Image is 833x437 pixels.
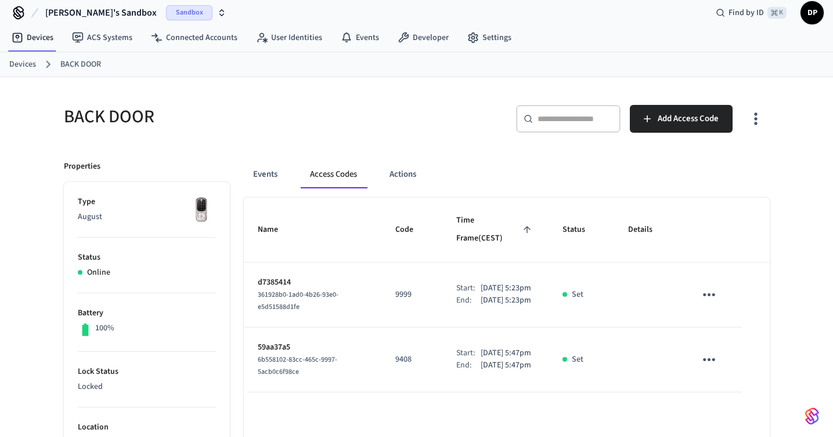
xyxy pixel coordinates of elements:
[142,27,247,48] a: Connected Accounts
[630,105,733,133] button: Add Access Code
[481,359,531,372] p: [DATE] 5:47pm
[78,196,216,208] p: Type
[380,161,425,188] button: Actions
[9,59,36,71] a: Devices
[244,198,770,392] table: sticky table
[802,2,823,23] span: DP
[767,7,787,19] span: ⌘ K
[63,27,142,48] a: ACS Systems
[187,196,216,225] img: Yale Assure Touchscreen Wifi Smart Lock, Satin Nickel, Front
[78,307,216,319] p: Battery
[456,212,535,248] span: Time Frame(CEST)
[395,221,428,239] span: Code
[87,267,110,279] p: Online
[258,355,337,377] span: 6b558102-83cc-465c-9997-5acb0c6f98ce
[78,211,216,223] p: August
[456,347,481,359] div: Start:
[800,1,824,24] button: DP
[60,59,101,71] a: BACK DOOR
[166,5,212,20] span: Sandbox
[78,421,216,434] p: Location
[95,322,114,334] p: 100%
[658,111,719,126] span: Add Access Code
[572,354,583,366] p: Set
[258,341,368,354] p: 59aa37a5
[301,161,366,188] button: Access Codes
[78,381,216,393] p: Locked
[78,366,216,378] p: Lock Status
[458,27,521,48] a: Settings
[562,221,600,239] span: Status
[388,27,458,48] a: Developer
[45,6,157,20] span: [PERSON_NAME]'s Sandbox
[258,276,368,289] p: d7385414
[456,282,481,294] div: Start:
[244,161,287,188] button: Events
[247,27,331,48] a: User Identities
[64,105,410,129] h5: BACK DOOR
[78,252,216,264] p: Status
[244,161,770,188] div: ant example
[395,354,428,366] p: 9408
[805,407,819,425] img: SeamLogoGradient.69752ec5.svg
[2,27,63,48] a: Devices
[481,294,531,307] p: [DATE] 5:23pm
[729,7,764,19] span: Find by ID
[456,294,481,307] div: End:
[481,347,531,359] p: [DATE] 5:47pm
[628,221,668,239] span: Details
[706,2,796,23] div: Find by ID⌘ K
[572,289,583,301] p: Set
[331,27,388,48] a: Events
[258,290,338,312] span: 361928b0-1ad0-4b26-93e0-e5d51588d1fe
[481,282,531,294] p: [DATE] 5:23pm
[64,161,100,173] p: Properties
[456,359,481,372] div: End:
[258,221,293,239] span: Name
[395,289,428,301] p: 9999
